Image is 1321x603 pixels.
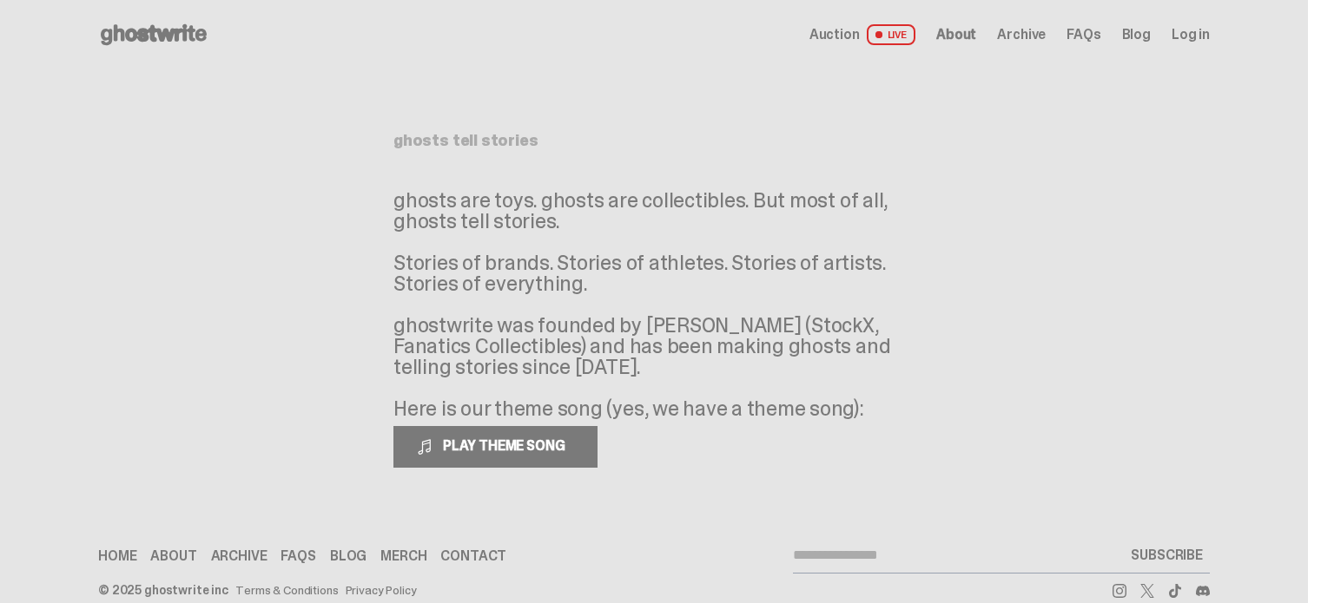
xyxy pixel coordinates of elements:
[440,549,506,563] a: Contact
[380,549,426,563] a: Merch
[211,549,268,563] a: Archive
[346,584,417,596] a: Privacy Policy
[98,584,228,596] div: © 2025 ghostwrite inc
[393,426,598,468] button: PLAY THEME SONG
[936,28,976,42] a: About
[393,133,915,148] h1: ghosts tell stories
[281,549,315,563] a: FAQs
[393,190,915,419] p: ghosts are toys. ghosts are collectibles. But most of all, ghosts tell stories. Stories of brands...
[1172,28,1210,42] a: Log in
[98,549,136,563] a: Home
[997,28,1046,42] a: Archive
[235,584,338,596] a: Terms & Conditions
[809,24,915,45] a: Auction LIVE
[436,436,576,455] span: PLAY THEME SONG
[1067,28,1100,42] a: FAQs
[330,549,367,563] a: Blog
[150,549,196,563] a: About
[867,24,916,45] span: LIVE
[1122,28,1151,42] a: Blog
[809,28,860,42] span: Auction
[1124,538,1210,573] button: SUBSCRIBE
